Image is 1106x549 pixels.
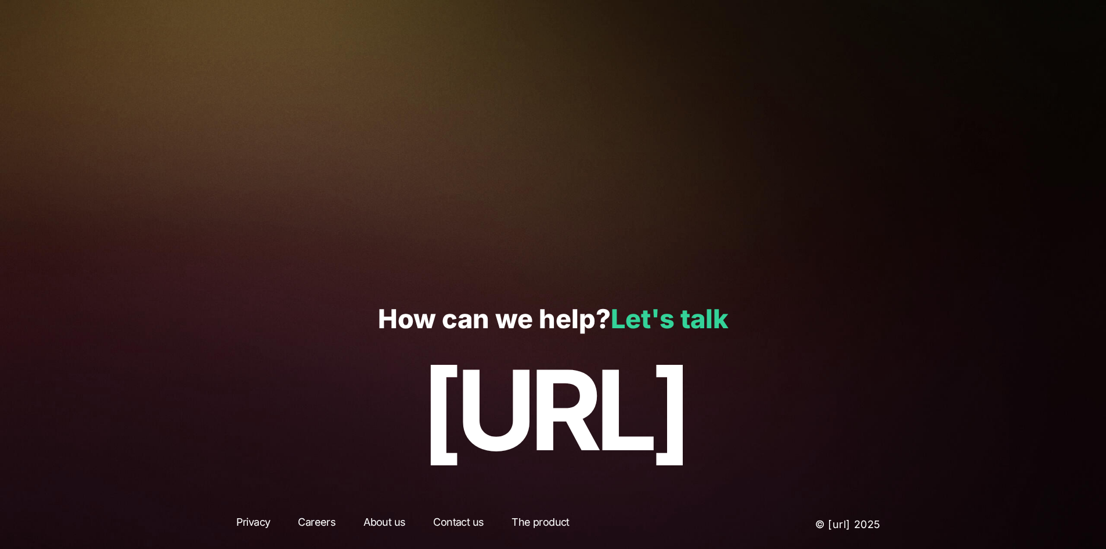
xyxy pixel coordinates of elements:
[226,514,281,535] a: Privacy
[717,514,881,535] p: © [URL] 2025
[423,514,494,535] a: Contact us
[35,348,1071,472] p: [URL]
[611,303,729,335] a: Let's talk
[501,514,579,535] a: The product
[353,514,416,535] a: About us
[143,49,181,58] span: Last Name
[35,304,1071,334] p: How can we help?
[287,514,346,535] a: Careers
